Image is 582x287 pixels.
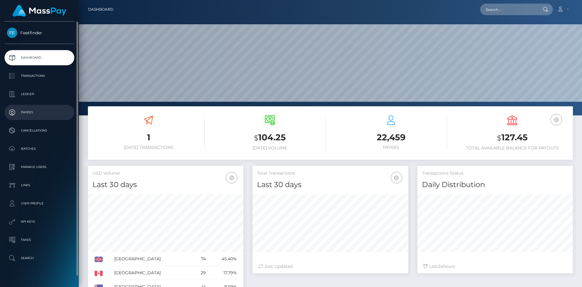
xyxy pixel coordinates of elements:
p: Payees [7,108,72,117]
h5: Transactions Status [422,170,568,176]
a: Payees [5,105,74,120]
a: Manage Users [5,159,74,175]
td: [GEOGRAPHIC_DATA] [112,266,193,280]
input: Search... [480,4,537,15]
p: Search [7,254,72,263]
h3: 127.45 [456,132,568,144]
img: MassPay Logo [12,5,66,17]
p: User Profile [7,199,72,208]
td: 74 [193,252,208,266]
a: Dashboard [88,3,113,16]
h3: 1 [92,132,205,143]
p: Cancellations [7,126,72,135]
a: Batches [5,141,74,156]
p: API Keys [7,217,72,226]
p: Transactions [7,71,72,80]
h4: Last 30 days [92,179,239,190]
p: Dashboard [7,53,72,62]
h4: Daily Distribution [422,179,568,190]
img: Feetfinder [7,28,17,38]
a: API Keys [5,214,74,229]
td: [GEOGRAPHIC_DATA] [112,252,193,266]
span: 24 [438,264,443,269]
a: Ledger [5,87,74,102]
h3: 104.25 [214,132,326,144]
a: Cancellations [5,123,74,138]
a: Transactions [5,68,74,84]
td: 45.40% [208,252,239,266]
td: 29 [193,266,208,280]
a: Taxes [5,232,74,248]
small: $ [254,134,258,142]
h3: 22,459 [335,132,447,143]
h6: [DATE] Volume [214,145,326,151]
div: Just Updated [259,263,402,270]
a: Search [5,251,74,266]
a: Links [5,178,74,193]
h6: Total Available Balance for Payouts [456,145,568,151]
span: Feetfinder [5,30,74,36]
small: $ [497,134,501,142]
h5: Total Transactions [257,170,403,176]
img: CA.png [95,271,103,276]
p: Links [7,181,72,190]
h6: [DATE] Transactions [92,145,205,150]
p: Batches [7,144,72,153]
img: GB.png [95,257,103,262]
a: User Profile [5,196,74,211]
p: Manage Users [7,162,72,172]
td: 17.79% [208,266,239,280]
h6: Payees [335,145,447,150]
h4: Last 30 days [257,179,403,190]
div: Last hours [423,263,567,270]
p: Taxes [7,235,72,244]
p: Ledger [7,90,72,99]
h5: USD Volume [92,170,239,176]
a: Dashboard [5,50,74,65]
